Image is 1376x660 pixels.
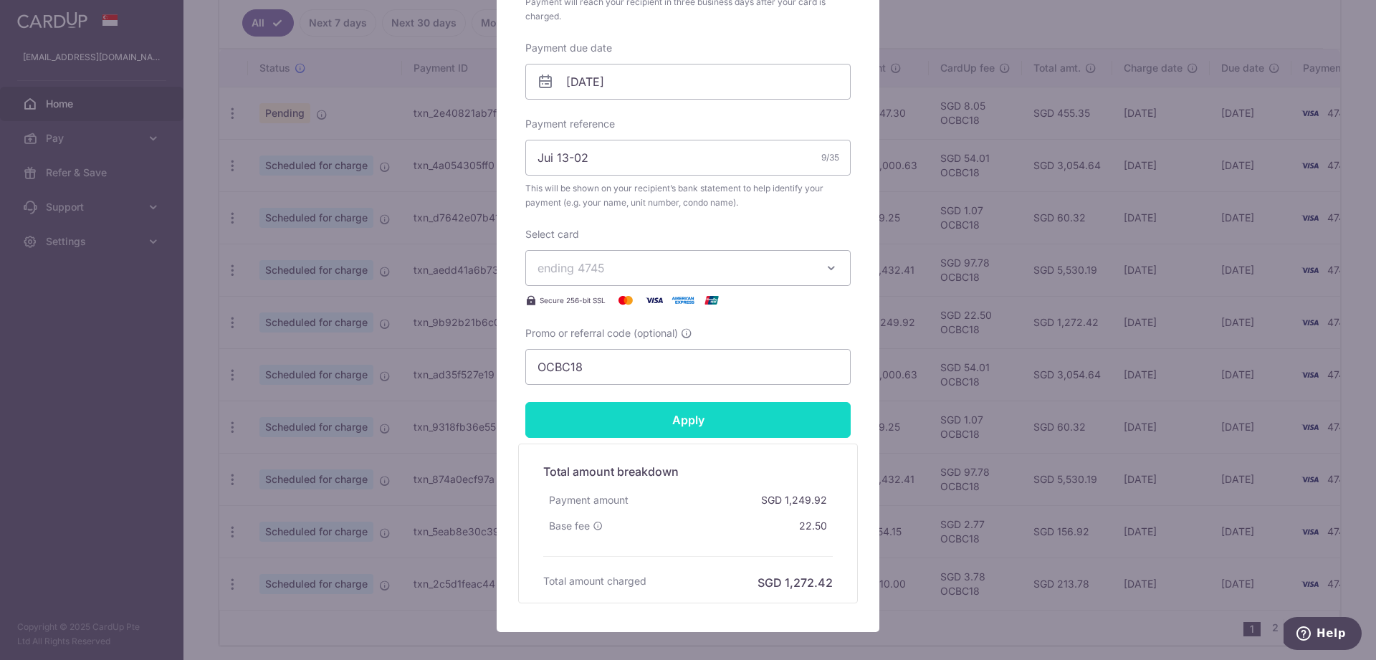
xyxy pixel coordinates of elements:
span: Secure 256-bit SSL [540,295,606,306]
h6: Total amount charged [543,574,646,588]
h5: Total amount breakdown [543,463,833,480]
label: Select card [525,227,579,241]
img: Visa [640,292,669,309]
img: UnionPay [697,292,726,309]
button: ending 4745 [525,250,851,286]
img: Mastercard [611,292,640,309]
div: 22.50 [793,513,833,539]
span: This will be shown on your recipient’s bank statement to help identify your payment (e.g. your na... [525,181,851,210]
input: DD / MM / YYYY [525,64,851,100]
label: Payment reference [525,117,615,131]
div: SGD 1,249.92 [755,487,833,513]
span: ending 4745 [537,261,605,275]
div: 9/35 [821,150,839,165]
img: American Express [669,292,697,309]
span: Promo or referral code (optional) [525,326,678,340]
div: Payment amount [543,487,634,513]
h6: SGD 1,272.42 [758,574,833,591]
iframe: Opens a widget where you can find more information [1284,617,1362,653]
span: Base fee [549,519,590,533]
input: Apply [525,402,851,438]
label: Payment due date [525,41,612,55]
